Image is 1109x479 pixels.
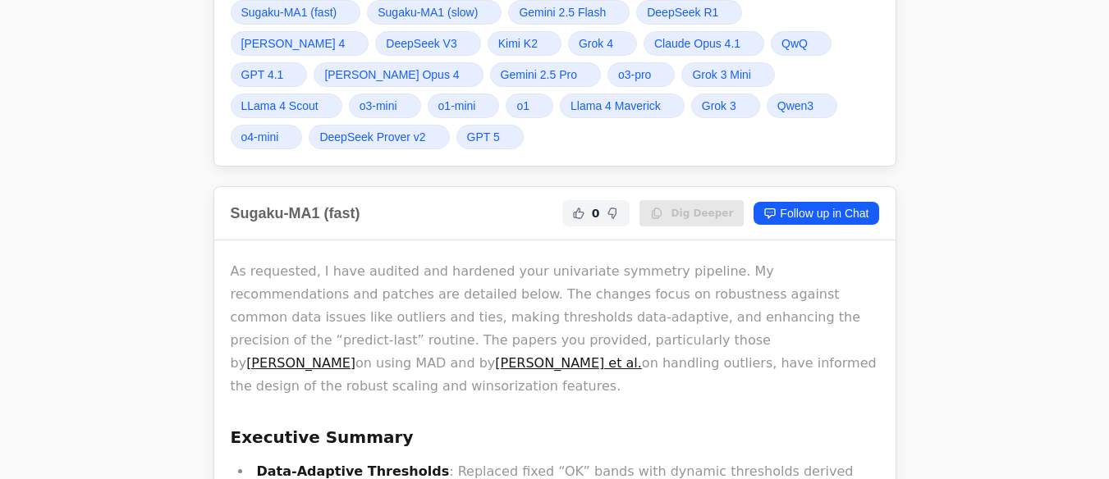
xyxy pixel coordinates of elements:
a: Kimi K2 [488,31,561,56]
h3: Executive Summary [231,424,879,450]
span: o3-pro [618,66,651,83]
span: LLama 4 Scout [241,98,318,114]
span: Sugaku-MA1 (slow) [378,4,478,21]
span: Sugaku-MA1 (fast) [241,4,337,21]
a: DeepSeek V3 [375,31,480,56]
span: Gemini 2.5 Pro [501,66,577,83]
span: Grok 3 [702,98,736,114]
a: DeepSeek Prover v2 [309,125,449,149]
span: Kimi K2 [498,35,538,52]
span: Gemini 2.5 Flash [519,4,606,21]
a: Claude Opus 4.1 [644,31,764,56]
a: Qwen3 [767,94,837,118]
span: o4-mini [241,129,279,145]
a: [PERSON_NAME] Opus 4 [314,62,483,87]
span: QwQ [781,35,808,52]
span: DeepSeek V3 [386,35,456,52]
a: Llama 4 Maverick [560,94,685,118]
h2: Sugaku-MA1 (fast) [231,202,360,225]
a: Gemini 2.5 Pro [490,62,601,87]
p: As requested, I have audited and hardened your univariate symmetry pipeline. My recommendations a... [231,260,879,398]
button: Helpful [569,203,589,223]
a: Grok 3 [691,94,760,118]
span: Grok 3 Mini [692,66,751,83]
a: Grok 4 [568,31,637,56]
a: o4-mini [231,125,303,149]
a: QwQ [771,31,832,56]
a: o1-mini [428,94,500,118]
span: o3-mini [360,98,397,114]
span: o1 [516,98,529,114]
span: Grok 4 [579,35,613,52]
span: Claude Opus 4.1 [654,35,740,52]
span: [PERSON_NAME] Opus 4 [324,66,459,83]
a: o3-pro [607,62,675,87]
a: LLama 4 Scout [231,94,342,118]
a: [PERSON_NAME] 4 [231,31,369,56]
span: [PERSON_NAME] 4 [241,35,346,52]
span: Llama 4 Maverick [571,98,661,114]
span: GPT 5 [467,129,500,145]
a: GPT 4.1 [231,62,308,87]
a: [PERSON_NAME] et al. [495,355,642,371]
span: DeepSeek Prover v2 [319,129,425,145]
button: Not Helpful [603,203,623,223]
a: Grok 3 Mini [681,62,775,87]
a: o1 [506,94,553,118]
span: Qwen3 [777,98,813,114]
a: o3-mini [349,94,421,118]
strong: Data-Adaptive Thresholds [257,463,450,479]
a: GPT 5 [456,125,524,149]
span: o1-mini [438,98,476,114]
span: GPT 4.1 [241,66,284,83]
span: DeepSeek R1 [647,4,718,21]
a: [PERSON_NAME] [246,355,355,371]
a: Follow up in Chat [754,202,878,225]
span: 0 [592,205,600,221]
